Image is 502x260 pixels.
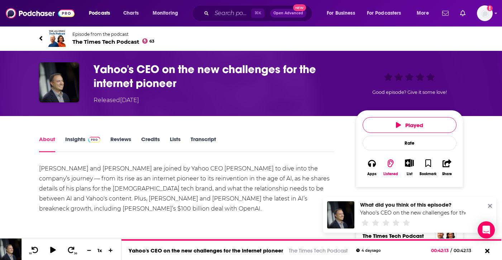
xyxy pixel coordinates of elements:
[273,11,303,15] span: Open Advanced
[438,154,456,180] button: Share
[149,40,154,43] span: 63
[148,8,187,19] button: open menu
[123,8,139,18] span: Charts
[94,62,344,90] h1: Yahoo's CEO on the new challenges for the internet pioneer
[402,159,417,167] button: Show More Button
[383,172,398,176] div: Listened
[452,248,478,253] span: 00:42:13
[477,5,493,21] button: Show profile menu
[72,38,155,45] span: The Times Tech Podcast
[381,154,400,180] button: Listened
[119,8,143,19] a: Charts
[457,7,468,19] a: Show notifications dropdown
[94,247,106,253] div: 1 x
[39,62,79,102] img: Yahoo's CEO on the new challenges for the internet pioneer
[363,136,456,150] div: Rate
[39,136,55,152] a: About
[39,164,335,234] div: [PERSON_NAME] and [PERSON_NAME] are joined by Yahoo CEO [PERSON_NAME] to dive into the company’s ...
[212,8,251,19] input: Search podcasts, credits, & more...
[65,136,101,152] a: InsightsPodchaser Pro
[270,9,306,18] button: Open AdvancedNew
[431,248,450,253] span: 00:42:13
[251,9,264,18] span: ⌘ K
[367,8,401,18] span: For Podcasters
[141,136,160,152] a: Credits
[407,172,412,176] div: List
[74,252,77,255] span: 30
[412,8,438,19] button: open menu
[367,172,377,176] div: Apps
[363,232,424,239] a: The Times Tech Podcast
[88,137,101,143] img: Podchaser Pro
[84,8,119,19] button: open menu
[487,5,493,11] svg: Add a profile image
[72,32,155,37] span: Episode from the podcast
[293,4,306,11] span: New
[419,154,438,180] button: Bookmark
[6,6,75,20] img: Podchaser - Follow, Share and Rate Podcasts
[94,96,139,105] div: Released [DATE]
[191,136,216,152] a: Transcript
[360,201,465,208] div: What did you think of this episode?
[396,122,423,129] span: Played
[400,154,419,180] div: Show More ButtonList
[28,246,41,255] button: 10
[477,5,493,21] span: Logged in as Ruth_Nebius
[372,90,447,95] span: Good episode? Give it some love!
[48,30,66,47] img: The Times Tech Podcast
[129,247,283,254] a: Yahoo's CEO on the new challenges for the internet pioneer
[442,172,452,176] div: Share
[477,5,493,21] img: User Profile
[362,8,412,19] button: open menu
[327,201,354,228] img: Yahoo's CEO on the new challenges for the internet pioneer
[170,136,181,152] a: Lists
[420,172,436,176] div: Bookmark
[110,136,131,152] a: Reviews
[29,252,32,255] span: 10
[363,117,456,133] button: Played
[153,8,178,18] span: Monitoring
[289,247,348,254] a: The Times Tech Podcast
[435,223,456,245] img: The Times Tech Podcast
[39,30,463,47] a: The Times Tech PodcastEpisode from the podcastThe Times Tech Podcast63
[450,248,452,253] span: /
[372,193,447,211] a: Get this podcast via API
[417,8,429,18] span: More
[478,221,495,239] div: Open Intercom Messenger
[322,8,364,19] button: open menu
[199,5,319,21] div: Search podcasts, credits, & more...
[327,8,355,18] span: For Business
[439,7,451,19] a: Show notifications dropdown
[65,246,78,255] button: 30
[89,8,110,18] span: Podcasts
[356,249,381,252] div: 4 days ago
[363,154,381,180] button: Apps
